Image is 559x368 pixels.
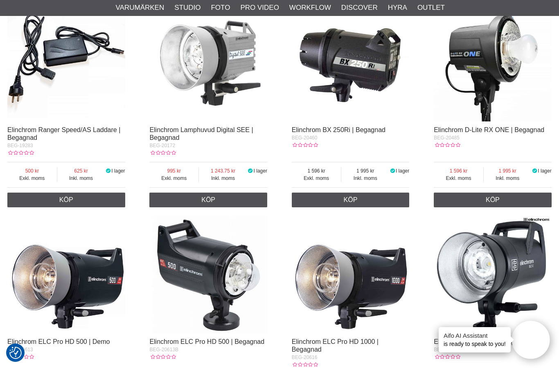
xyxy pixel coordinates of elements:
div: Kundbetyg: 0 [149,149,176,157]
span: Inkl. moms [199,175,247,182]
span: 1 995 [484,167,532,175]
span: 1 596 [292,167,341,175]
span: BEG-20485 [434,135,460,141]
a: Elinchrom ELC Pro HD 500 | Demo [7,338,110,345]
img: Elinchrom D-Lite RX ONE | Begagnad [434,4,552,121]
span: BEG-20613B [149,347,178,352]
a: Köp [149,193,267,207]
a: Hyra [388,2,407,13]
a: Elinchrom Ranger Speed/AS Laddare | Begagnad [7,126,120,141]
div: is ready to speak to you! [439,327,511,352]
span: 1 596 [434,167,483,175]
div: Kundbetyg: 0 [149,353,176,361]
span: I lager [254,168,267,174]
span: I lager [538,168,551,174]
span: I lager [111,168,125,174]
span: 995 [149,167,198,175]
span: 500 [7,167,57,175]
span: Exkl. moms [434,175,483,182]
a: Elinchrom Lamphuvud Digital SEE | Begagnad [149,126,253,141]
img: Elinchrom ELC 500 | Begagnad [434,215,552,333]
i: I lager [389,168,396,174]
a: Köp [7,193,125,207]
span: 625 [57,167,105,175]
span: Inkl. moms [341,175,389,182]
a: Workflow [289,2,331,13]
a: Varumärken [116,2,165,13]
i: I lager [247,168,254,174]
a: Pro Video [240,2,279,13]
img: Elinchrom Lamphuvud Digital SEE | Begagnad [149,4,267,121]
span: 1 995 [341,167,389,175]
span: BEG-20613 [7,347,33,352]
img: Elinchrom Ranger Speed/AS Laddare | Begagnad [7,4,125,121]
a: Foto [211,2,230,13]
div: Kundbetyg: 0 [7,149,34,157]
a: Outlet [417,2,445,13]
span: I lager [396,168,409,174]
a: Discover [341,2,378,13]
span: BEG-20172 [149,143,175,148]
span: Exkl. moms [149,175,198,182]
span: BEG-19283 [7,143,33,148]
a: Elinchrom D-Lite RX ONE | Begagnad [434,126,544,133]
button: Samtyckesinställningar [9,346,22,360]
div: Kundbetyg: 0 [292,141,318,149]
a: Elinchrom ELC 500 | Begagnad [434,338,525,345]
a: Elinchrom BX 250Ri | Begagnad [292,126,385,133]
img: Revisit consent button [9,347,22,359]
a: Elinchrom ELC Pro HD 1000 | Begagnad [292,338,379,353]
a: Elinchrom ELC Pro HD 500 | Begagnad [149,338,264,345]
a: Köp [434,193,552,207]
img: Elinchrom ELC Pro HD 500 | Begagnad [149,215,267,333]
span: Inkl. moms [484,175,532,182]
a: Studio [174,2,201,13]
img: Elinchrom BX 250Ri | Begagnad [292,4,410,121]
a: Köp [292,193,410,207]
span: BEG-20616 [292,355,318,360]
span: Exkl. moms [7,175,57,182]
img: Elinchrom ELC Pro HD 500 | Demo [7,215,125,333]
div: Kundbetyg: 0 [434,141,460,149]
span: Inkl. moms [57,175,105,182]
span: Exkl. moms [292,175,341,182]
i: I lager [105,168,111,174]
span: BEG-20460 [292,135,318,141]
i: I lager [532,168,538,174]
span: 1 243.75 [199,167,247,175]
div: Kundbetyg: 0 [434,353,460,361]
div: Kundbetyg: 0 [7,353,34,361]
span: BEG-20619 [434,347,460,352]
h4: Aifo AI Assistant [444,331,506,340]
img: Elinchrom ELC Pro HD 1000 | Begagnad [292,215,410,333]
